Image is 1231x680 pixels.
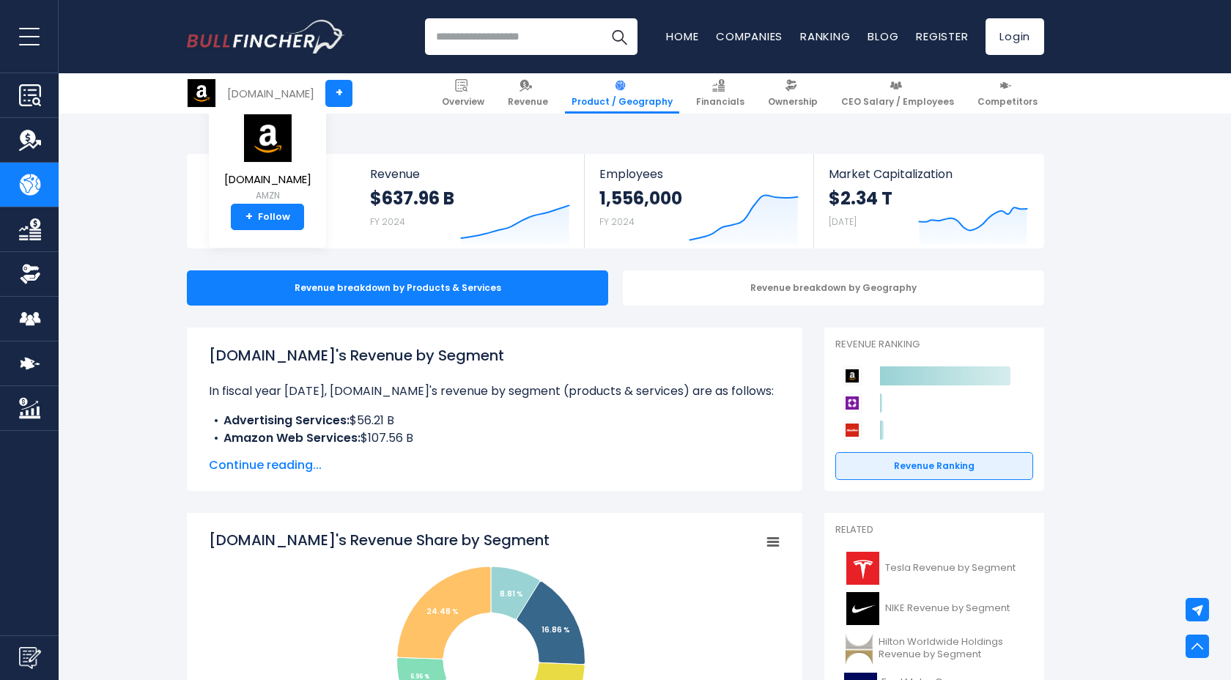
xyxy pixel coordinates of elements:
[223,412,350,429] b: Advertising Services:
[696,96,744,108] span: Financials
[835,73,961,114] a: CEO Salary / Employees
[19,263,41,285] img: Ownership
[231,204,304,230] a: +Follow
[843,421,862,440] img: AutoZone competitors logo
[844,592,881,625] img: NKE logo
[370,167,570,181] span: Revenue
[245,210,253,223] strong: +
[623,270,1044,306] div: Revenue breakdown by Geography
[209,530,550,550] tspan: [DOMAIN_NAME]'s Revenue Share by Segment
[835,629,1033,669] a: Hilton Worldwide Holdings Revenue by Segment
[223,113,312,204] a: [DOMAIN_NAME] AMZN
[325,80,352,107] a: +
[599,187,682,210] strong: 1,556,000
[572,96,673,108] span: Product / Geography
[843,393,862,413] img: Wayfair competitors logo
[977,96,1038,108] span: Competitors
[541,624,570,635] tspan: 16.86 %
[835,548,1033,588] a: Tesla Revenue by Segment
[224,174,311,186] span: [DOMAIN_NAME]
[971,73,1044,114] a: Competitors
[844,552,881,585] img: TSLA logo
[209,429,780,447] li: $107.56 B
[835,588,1033,629] a: NIKE Revenue by Segment
[800,29,850,44] a: Ranking
[370,187,454,210] strong: $637.96 B
[442,96,484,108] span: Overview
[355,154,585,248] a: Revenue $637.96 B FY 2024
[209,457,780,474] span: Continue reading...
[209,412,780,429] li: $56.21 B
[223,429,361,446] b: Amazon Web Services:
[585,154,813,248] a: Employees 1,556,000 FY 2024
[187,20,345,53] img: Bullfincher logo
[565,73,679,114] a: Product / Geography
[814,154,1043,248] a: Market Capitalization $2.34 T [DATE]
[885,562,1016,574] span: Tesla Revenue by Segment
[986,18,1044,55] a: Login
[599,167,798,181] span: Employees
[599,215,635,228] small: FY 2024
[843,366,862,385] img: Amazon.com competitors logo
[508,96,548,108] span: Revenue
[500,588,523,599] tspan: 8.81 %
[835,524,1033,536] p: Related
[242,114,293,163] img: AMZN logo
[829,215,857,228] small: [DATE]
[829,167,1028,181] span: Market Capitalization
[885,602,1010,615] span: NIKE Revenue by Segment
[209,344,780,366] h1: [DOMAIN_NAME]'s Revenue by Segment
[829,187,892,210] strong: $2.34 T
[768,96,818,108] span: Ownership
[690,73,751,114] a: Financials
[844,632,874,665] img: HLT logo
[188,79,215,107] img: AMZN logo
[879,636,1024,661] span: Hilton Worldwide Holdings Revenue by Segment
[501,73,555,114] a: Revenue
[370,215,405,228] small: FY 2024
[227,85,314,102] div: [DOMAIN_NAME]
[666,29,698,44] a: Home
[841,96,954,108] span: CEO Salary / Employees
[835,452,1033,480] a: Revenue Ranking
[916,29,968,44] a: Register
[224,189,311,202] small: AMZN
[761,73,824,114] a: Ownership
[868,29,898,44] a: Blog
[435,73,491,114] a: Overview
[209,382,780,400] p: In fiscal year [DATE], [DOMAIN_NAME]'s revenue by segment (products & services) are as follows:
[426,606,459,617] tspan: 24.48 %
[716,29,783,44] a: Companies
[835,339,1033,351] p: Revenue Ranking
[601,18,637,55] button: Search
[187,20,344,53] a: Go to homepage
[187,270,608,306] div: Revenue breakdown by Products & Services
